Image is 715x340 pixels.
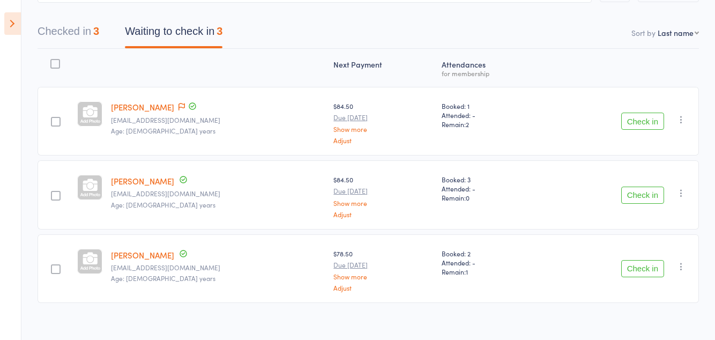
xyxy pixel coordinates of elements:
a: [PERSON_NAME] [111,101,174,113]
small: Due [DATE] [333,114,433,121]
span: Attended: - [442,184,539,193]
span: 1 [466,267,468,276]
span: Attended: - [442,110,539,120]
div: $84.50 [333,175,433,217]
span: Remain: [442,267,539,276]
span: Age: [DEMOGRAPHIC_DATA] years [111,200,215,209]
div: for membership [442,70,539,77]
span: Booked: 3 [442,175,539,184]
div: 3 [217,25,222,37]
a: [PERSON_NAME] [111,249,174,261]
span: Attended: - [442,258,539,267]
span: Remain: [442,120,539,129]
small: geoffhunter@hotmail.com [111,116,325,124]
span: Booked: 1 [442,101,539,110]
span: Age: [DEMOGRAPHIC_DATA] years [111,126,215,135]
span: Age: [DEMOGRAPHIC_DATA] years [111,274,215,283]
div: 3 [93,25,99,37]
span: 2 [466,120,469,129]
button: Check in [621,260,664,277]
div: Next Payment [329,54,437,82]
small: Due [DATE] [333,261,433,269]
button: Check in [621,113,664,130]
a: Show more [333,199,433,206]
button: Waiting to check in3 [125,20,222,48]
span: Booked: 2 [442,249,539,258]
div: $78.50 [333,249,433,291]
div: $84.50 [333,101,433,144]
span: 0 [466,193,470,202]
button: Checked in3 [38,20,99,48]
small: adieandlew@gmail.com [111,190,325,197]
small: dereknielsen2@icloud.com [111,264,325,271]
a: Adjust [333,137,433,144]
div: Atten­dances [437,54,543,82]
button: Check in [621,187,664,204]
a: Adjust [333,211,433,218]
a: [PERSON_NAME] [111,175,174,187]
a: Show more [333,125,433,132]
label: Sort by [631,27,656,38]
div: Last name [658,27,694,38]
small: Due [DATE] [333,187,433,195]
span: Remain: [442,193,539,202]
a: Show more [333,273,433,280]
a: Adjust [333,284,433,291]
